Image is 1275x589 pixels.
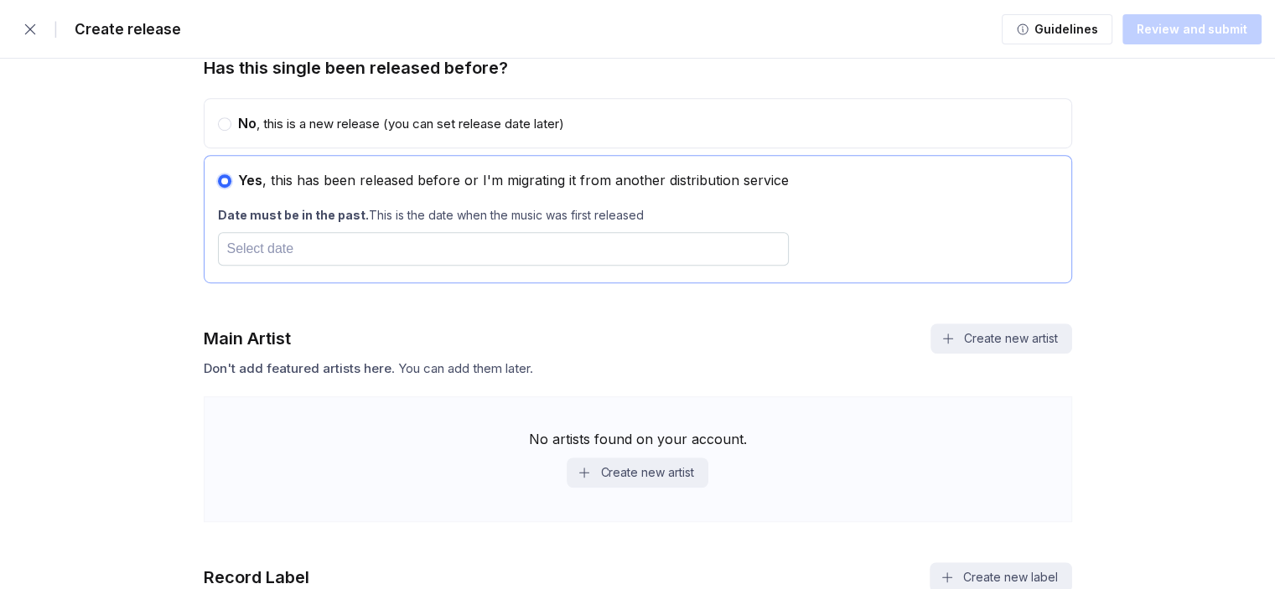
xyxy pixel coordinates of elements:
b: Date must be in the past. [218,208,369,222]
div: Main Artist [204,328,291,349]
div: Create release [65,21,181,38]
div: No artists found on your account. [529,431,747,447]
div: , this has been released before or I'm migrating it from another distribution service [231,172,789,189]
div: This is the date when the music was first released [218,208,644,222]
button: Create new artist [567,457,707,488]
input: Select date [218,232,789,266]
div: Record Label [204,567,309,587]
div: . You can add them later. [204,360,1072,376]
span: Don't add featured artists here [204,360,391,376]
div: Guidelines [1029,21,1098,38]
div: | [54,21,58,38]
div: , this is a new release (you can set release date later) [231,115,564,132]
span: No [238,115,257,132]
button: Guidelines [1002,14,1112,44]
button: Create new artist [930,323,1071,354]
div: Has this single been released before? [204,58,508,78]
span: Yes [238,172,262,189]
